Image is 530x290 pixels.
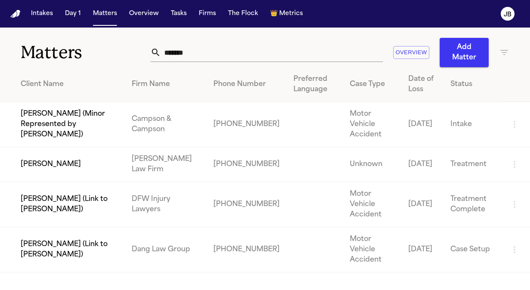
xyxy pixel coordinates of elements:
[206,102,287,147] td: [PHONE_NUMBER]
[21,42,151,63] h1: Matters
[444,102,502,147] td: Intake
[125,102,207,147] td: Campson & Campson
[28,6,56,22] button: Intakes
[62,6,84,22] button: Day 1
[267,6,306,22] button: crownMetrics
[343,102,401,147] td: Motor Vehicle Accident
[206,182,287,227] td: [PHONE_NUMBER]
[167,6,190,22] button: Tasks
[444,227,502,272] td: Case Setup
[444,182,502,227] td: Treatment Complete
[125,227,207,272] td: Dang Law Group
[126,6,162,22] button: Overview
[343,227,401,272] td: Motor Vehicle Accident
[343,147,401,182] td: Unknown
[213,79,280,89] div: Phone Number
[10,10,21,18] a: Home
[125,182,207,227] td: DFW Injury Lawyers
[132,79,200,89] div: Firm Name
[206,227,287,272] td: [PHONE_NUMBER]
[408,74,437,95] div: Date of Loss
[225,6,262,22] button: The Flock
[401,182,444,227] td: [DATE]
[393,46,429,59] button: Overview
[343,182,401,227] td: Motor Vehicle Accident
[444,147,502,182] td: Treatment
[401,147,444,182] td: [DATE]
[450,79,496,89] div: Status
[401,227,444,272] td: [DATE]
[206,147,287,182] td: [PHONE_NUMBER]
[401,102,444,147] td: [DATE]
[125,147,207,182] td: [PERSON_NAME] Law Firm
[293,74,336,95] div: Preferred Language
[89,6,120,22] button: Matters
[350,79,394,89] div: Case Type
[10,10,21,18] img: Finch Logo
[440,38,489,67] button: Add Matter
[195,6,219,22] button: Firms
[21,79,118,89] div: Client Name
